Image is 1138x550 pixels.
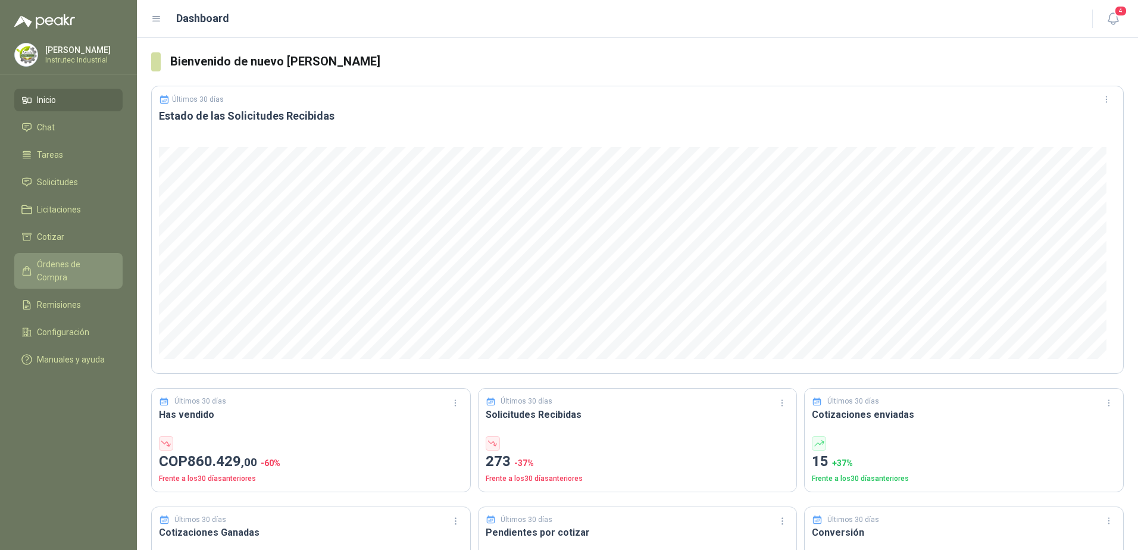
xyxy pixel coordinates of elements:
[37,176,78,189] span: Solicitudes
[1114,5,1127,17] span: 4
[514,458,534,468] span: -37 %
[37,326,89,339] span: Configuración
[172,95,224,104] p: Últimos 30 días
[261,458,280,468] span: -60 %
[14,171,123,193] a: Solicitudes
[37,203,81,216] span: Licitaciones
[159,451,463,473] p: COP
[174,514,226,526] p: Últimos 30 días
[14,14,75,29] img: Logo peakr
[832,458,853,468] span: + 37 %
[37,258,111,284] span: Órdenes de Compra
[14,321,123,343] a: Configuración
[170,52,1124,71] h3: Bienvenido de nuevo [PERSON_NAME]
[159,473,463,485] p: Frente a los 30 días anteriores
[37,298,81,311] span: Remisiones
[45,57,120,64] p: Instrutec Industrial
[486,451,790,473] p: 273
[14,293,123,316] a: Remisiones
[187,453,257,470] span: 860.429
[241,455,257,469] span: ,00
[37,93,56,107] span: Inicio
[37,148,63,161] span: Tareas
[812,407,1116,422] h3: Cotizaciones enviadas
[176,10,229,27] h1: Dashboard
[812,525,1116,540] h3: Conversión
[37,353,105,366] span: Manuales y ayuda
[486,525,790,540] h3: Pendientes por cotizar
[827,514,879,526] p: Últimos 30 días
[812,473,1116,485] p: Frente a los 30 días anteriores
[14,198,123,221] a: Licitaciones
[501,396,552,407] p: Últimos 30 días
[159,109,1116,123] h3: Estado de las Solicitudes Recibidas
[14,89,123,111] a: Inicio
[37,230,64,243] span: Cotizar
[14,253,123,289] a: Órdenes de Compra
[486,407,790,422] h3: Solicitudes Recibidas
[486,473,790,485] p: Frente a los 30 días anteriores
[159,525,463,540] h3: Cotizaciones Ganadas
[827,396,879,407] p: Últimos 30 días
[1102,8,1124,30] button: 4
[45,46,120,54] p: [PERSON_NAME]
[14,116,123,139] a: Chat
[14,226,123,248] a: Cotizar
[159,407,463,422] h3: Has vendido
[501,514,552,526] p: Últimos 30 días
[37,121,55,134] span: Chat
[812,451,1116,473] p: 15
[15,43,37,66] img: Company Logo
[14,143,123,166] a: Tareas
[14,348,123,371] a: Manuales y ayuda
[174,396,226,407] p: Últimos 30 días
